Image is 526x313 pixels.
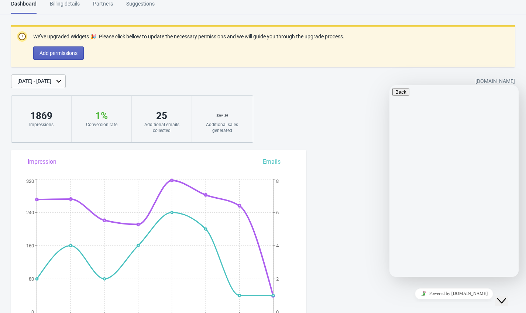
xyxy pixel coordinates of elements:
[39,50,78,56] span: Add permissions
[26,178,34,184] tspan: 320
[495,284,519,306] iframe: chat widget
[139,122,184,133] div: Additional emails collected
[19,122,64,128] div: Impressions
[29,276,34,282] tspan: 80
[17,77,51,85] div: [DATE] - [DATE]
[276,178,279,184] tspan: 8
[139,110,184,122] div: 25
[79,110,124,122] div: 1 %
[33,33,344,41] p: We’ve upgraded Widgets 🎉. Please click bellow to update the necessary permissions and we will gui...
[26,210,34,215] tspan: 240
[276,210,279,215] tspan: 6
[389,285,519,302] iframe: chat widget
[26,243,34,248] tspan: 160
[276,243,279,248] tspan: 4
[19,110,64,122] div: 1869
[475,75,515,88] div: [DOMAIN_NAME]
[199,110,245,122] div: $ 364.30
[276,276,279,282] tspan: 2
[79,122,124,128] div: Conversion rate
[33,46,84,60] button: Add permissions
[199,122,245,133] div: Additional sales generated
[389,85,519,277] iframe: chat widget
